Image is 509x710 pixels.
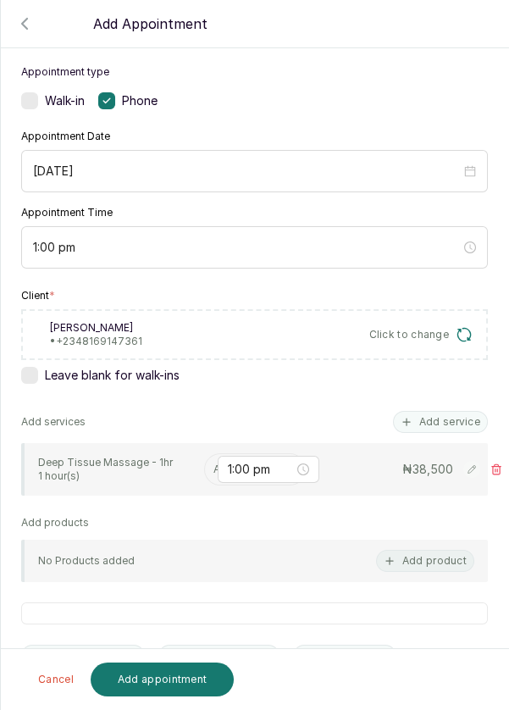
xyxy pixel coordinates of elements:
p: Add Appointment [93,14,207,34]
input: Select time [33,238,461,257]
label: Client [21,289,55,302]
button: Click to change [369,326,473,343]
label: Appointment Date [21,130,110,143]
button: Add service [393,411,488,433]
button: Cancel [28,663,84,696]
label: Appointment Time [21,206,113,219]
p: ₦ [402,461,453,478]
button: Add appointment [91,663,235,696]
span: Click to change [369,328,450,341]
p: Deep Tissue Massage - 1hr [38,456,191,469]
button: Add discount [293,645,396,667]
span: Leave blank for walk-ins [45,367,180,384]
button: Add product [376,550,474,572]
p: 1 hour(s) [38,469,191,483]
p: Add services [21,415,86,429]
p: • +234 8169147361 [50,335,142,348]
p: [PERSON_NAME] [50,321,142,335]
span: 38,500 [412,462,453,476]
input: Select time [228,460,294,479]
input: Select date [33,162,461,180]
p: No Products added [38,554,135,568]
button: Add Extra Charge [21,645,145,667]
button: Add promo code [158,645,279,667]
p: Add products [21,516,89,530]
